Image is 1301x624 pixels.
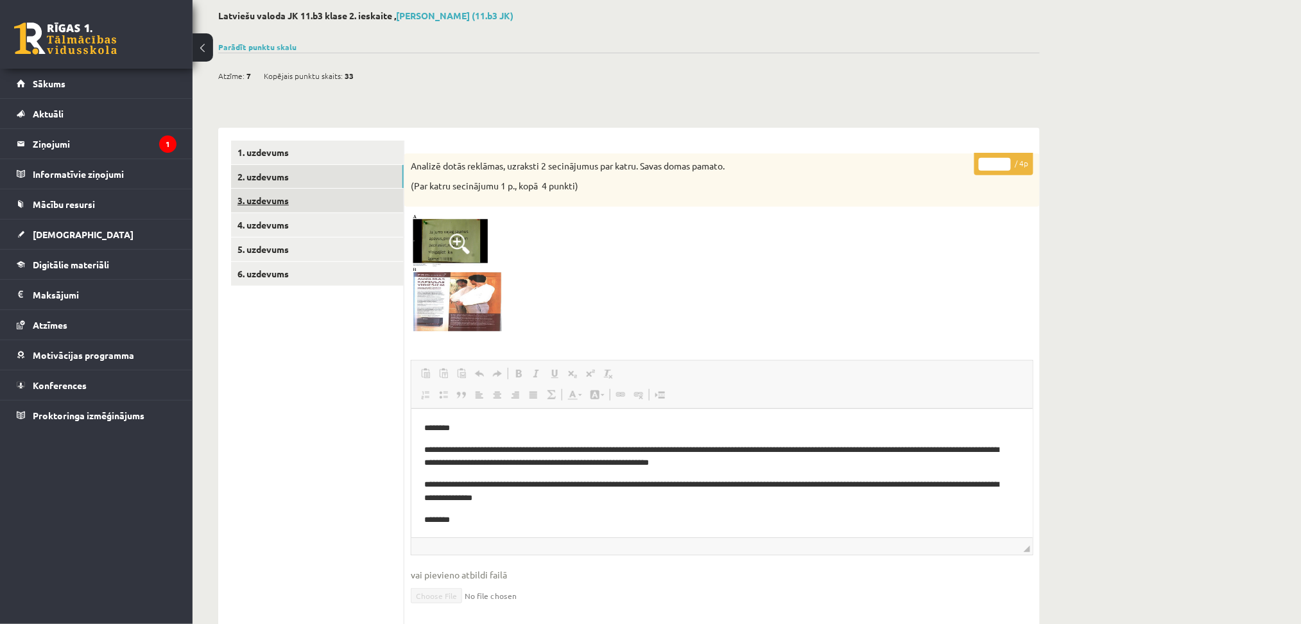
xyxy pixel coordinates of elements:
a: 6. uzdevums [231,262,404,286]
a: Rīgas 1. Tālmācības vidusskola [14,22,117,55]
span: Atzīmes [33,319,67,331]
a: Digitālie materiāli [17,250,177,279]
a: Maksājumi [17,280,177,309]
a: [DEMOGRAPHIC_DATA] [17,220,177,249]
a: Izlīdzināt pa kreisi [470,386,488,403]
p: Analizē dotās reklāmas, uzraksti 2 secinājumus par katru. Savas domas pamato. [411,160,969,173]
legend: Maksājumi [33,280,177,309]
a: Izlīdzināt malas [524,386,542,403]
span: Mācību resursi [33,198,95,210]
a: 2. uzdevums [231,165,404,189]
span: Motivācijas programma [33,349,134,361]
a: Teksta krāsa [564,386,586,403]
a: Slīpraksts (vadīšanas taustiņš+I) [528,365,546,382]
a: [PERSON_NAME] (11.b3 JK) [396,10,513,21]
a: Centrēti [488,386,506,403]
h2: Latviešu valoda JK 11.b3 klase 2. ieskaite , [218,10,1040,21]
legend: Informatīvie ziņojumi [33,159,177,189]
a: Mācību resursi [17,189,177,219]
a: Izlīdzināt pa labi [506,386,524,403]
a: Informatīvie ziņojumi [17,159,177,189]
span: 7 [246,66,251,85]
span: Kopējais punktu skaits: [264,66,343,85]
span: 33 [345,66,354,85]
a: Fona krāsa [586,386,608,403]
a: Treknraksts (vadīšanas taustiņš+B) [510,365,528,382]
span: [DEMOGRAPHIC_DATA] [33,229,134,240]
a: 3. uzdevums [231,189,404,212]
a: 1. uzdevums [231,141,404,164]
span: Konferences [33,379,87,391]
body: Bagātinātā teksta redaktors, wiswyg-editor-user-answer-47024941574420 [13,13,608,209]
a: Atsaistīt [630,386,648,403]
span: Proktoringa izmēģinājums [33,410,144,421]
span: vai pievieno atbildi failā [411,568,1033,582]
p: (Par katru secinājumu 1 p., kopā 4 punkti) [411,180,969,193]
a: Ievietot kā vienkāršu tekstu (vadīšanas taustiņš+pārslēgšanas taustiņš+V) [435,365,452,382]
a: Ievietot lapas pārtraukumu drukai [651,386,669,403]
span: Aktuāli [33,108,64,119]
span: Digitālie materiāli [33,259,109,270]
a: Ievietot/noņemt numurētu sarakstu [417,386,435,403]
a: Ielīmēt (vadīšanas taustiņš+V) [417,365,435,382]
a: Sākums [17,69,177,98]
a: Pasvītrojums (vadīšanas taustiņš+U) [546,365,564,382]
a: Apakšraksts [564,365,582,382]
legend: Ziņojumi [33,129,177,159]
img: 1.jpg [411,213,507,334]
a: Math [542,386,560,403]
a: 4. uzdevums [231,213,404,237]
a: Atcelt (vadīšanas taustiņš+Z) [470,365,488,382]
a: 5. uzdevums [231,238,404,261]
iframe: Bagātinātā teksta redaktors, wiswyg-editor-user-answer-47024941574420 [411,409,1033,537]
a: Ievietot no Worda [452,365,470,382]
a: Bloka citāts [452,386,470,403]
i: 1 [159,135,177,153]
p: / 4p [974,153,1033,175]
a: Atzīmes [17,310,177,340]
a: Konferences [17,370,177,400]
a: Motivācijas programma [17,340,177,370]
a: Aktuāli [17,99,177,128]
a: Atkārtot (vadīšanas taustiņš+Y) [488,365,506,382]
a: Parādīt punktu skalu [218,42,297,52]
span: Sākums [33,78,65,89]
a: Augšraksts [582,365,599,382]
a: Ievietot/noņemt sarakstu ar aizzīmēm [435,386,452,403]
span: Mērogot [1024,546,1030,552]
a: Proktoringa izmēģinājums [17,401,177,430]
a: Saite (vadīšanas taustiņš+K) [612,386,630,403]
span: Atzīme: [218,66,245,85]
a: Noņemt stilus [599,365,617,382]
a: Ziņojumi1 [17,129,177,159]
